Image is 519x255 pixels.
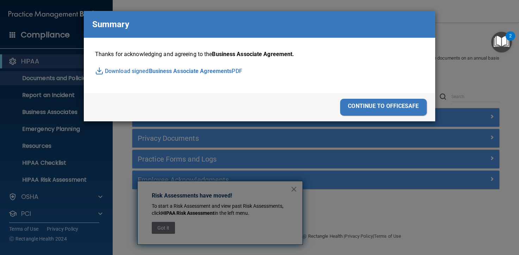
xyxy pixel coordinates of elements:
button: Open Resource Center, 2 new notifications [491,32,512,53]
div: continue to officesafe [340,99,427,116]
p: Thanks for acknowledging and agreeing to the [95,49,424,60]
p: Download signed PDF [95,66,424,77]
span: Business Associate Agreement. [212,51,294,57]
p: Summary [92,17,129,32]
div: 2 [509,36,512,45]
span: Business Associate Agreements [149,66,232,77]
